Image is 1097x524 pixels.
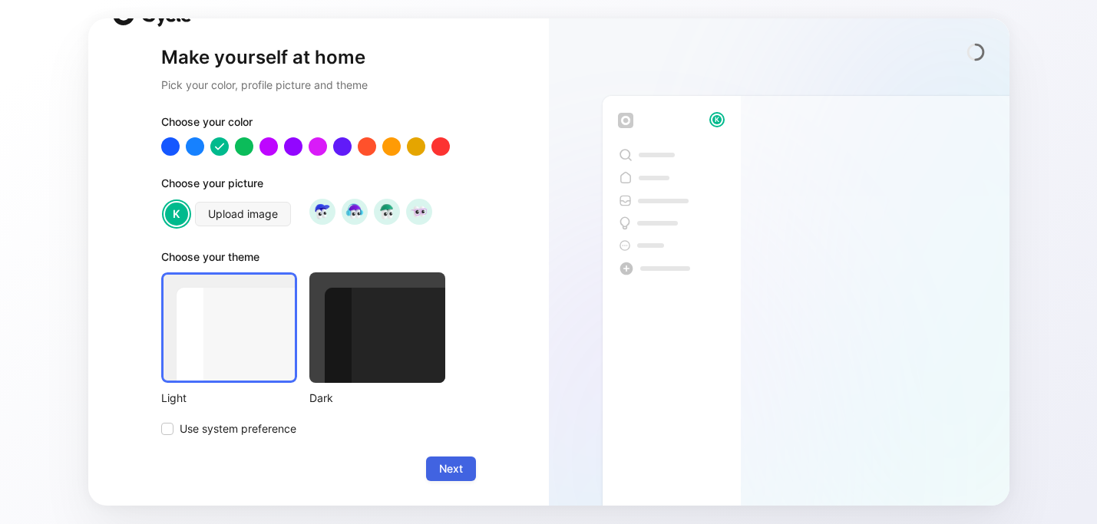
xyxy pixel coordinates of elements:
[161,248,445,272] div: Choose your theme
[426,456,476,481] button: Next
[164,201,190,227] div: K
[344,201,365,222] img: avatar
[439,460,463,478] span: Next
[208,205,278,223] span: Upload image
[309,389,445,407] div: Dark
[312,201,332,222] img: avatar
[161,389,297,407] div: Light
[618,113,633,128] img: workspace-default-logo-wX5zAyuM.png
[376,201,397,222] img: avatar
[161,174,476,199] div: Choose your picture
[161,113,476,137] div: Choose your color
[161,45,476,70] h1: Make yourself at home
[161,76,476,94] h2: Pick your color, profile picture and theme
[711,114,723,126] div: K
[195,202,291,226] button: Upload image
[180,420,296,438] span: Use system preference
[408,201,429,222] img: avatar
